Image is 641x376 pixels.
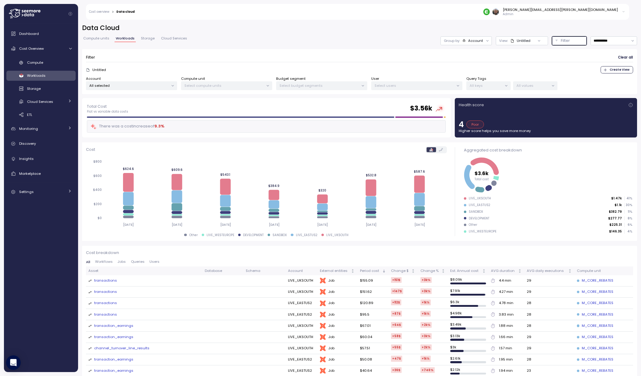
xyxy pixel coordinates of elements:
div: Not sorted [351,269,355,273]
a: Cloud Services [6,97,76,107]
div: 1.94 min [499,368,513,374]
div: Job [320,334,355,340]
span: Marketplace [19,171,41,176]
a: Cost overview [89,10,109,13]
a: Monitoring [6,123,76,135]
div: Not sorted [568,269,572,273]
label: Compute unit [181,76,205,82]
p: All selected [89,83,169,88]
td: 29 [524,286,574,298]
span: Create View [610,66,629,73]
div: DEVELOPMENT [243,233,264,237]
a: M_CORE_REBATES [577,312,613,317]
div: +1k % [420,356,431,361]
a: M_CORE_REBATES [577,300,613,306]
div: Est. Annual cost [450,268,481,274]
a: transactions [94,289,117,295]
td: $ 3.13k [448,332,488,343]
button: Collapse navigation [67,12,74,16]
td: 29 [524,275,574,286]
p: 11 % [625,210,632,214]
div: +151 $ [391,277,402,283]
h2: Data Cloud [82,24,637,32]
tspan: $532.8 [365,173,376,177]
p: $146.35 [609,229,622,234]
div: SANDBOX [469,210,483,214]
label: Account [86,76,101,82]
div: M_CORE_REBATES [577,346,613,351]
td: $ 8.09k [448,275,488,286]
p: Untitled [92,67,106,72]
div: +2k % [420,344,432,350]
div: Other [189,233,198,237]
p: All values [516,83,549,88]
span: All [86,260,90,264]
td: $67.01 [358,320,389,331]
p: Admin [503,12,618,16]
a: M_CORE_REBATES [577,334,613,340]
div: transaction_earnings [94,357,133,362]
a: transaction_earnings [94,368,133,374]
button: Clear all [618,53,633,62]
tspan: $600 [93,174,102,178]
td: LIVE_UKSOUTH [285,275,317,286]
div: Asset [88,268,200,274]
div: +1k % [420,300,431,305]
td: 29 [524,332,574,343]
div: Account [468,38,483,43]
a: M_CORE_REBATES [577,278,613,283]
div: M_CORE_REBATES [577,289,613,295]
div: Sorted descending [382,269,386,273]
td: $155.09 [358,275,389,286]
p: Total Cost [87,103,128,110]
div: LIVE_WESTEUROPE [207,233,234,237]
tspan: $0 [98,216,102,220]
td: 28 [524,320,574,331]
a: M_CORE_REBATES [577,323,613,329]
span: Workloads [116,37,135,40]
span: Discovery [19,141,36,146]
div: Change $ [391,268,410,274]
label: Budget segment [276,76,306,82]
td: $ 3.49k [448,320,488,331]
div: [PERSON_NAME][EMAIL_ADDRESS][PERSON_NAME][DOMAIN_NAME] [503,7,618,12]
div: Job [320,357,355,363]
span: Dashboard [19,31,39,36]
th: Period costSorted descending [358,266,389,275]
tspan: [DATE] [172,223,182,227]
tspan: $320 [318,188,326,192]
tspan: [DATE] [414,223,425,227]
div: Compute unit [577,268,626,274]
div: Account [288,268,315,274]
p: All keys [470,83,502,88]
span: Users [149,260,159,263]
div: Job [320,312,355,318]
div: +3k % [420,277,432,283]
a: Discovery [6,138,76,150]
div: Poor [466,120,484,128]
p: View: [499,38,508,43]
div: LIVE_UKSOUTH [469,196,491,201]
th: External entitiesNot sorted [317,266,358,275]
div: transactions [94,312,117,317]
button: Filter [552,36,587,45]
div: 4.78 min [499,300,513,306]
span: ETL [27,112,32,117]
tspan: [DATE] [220,223,231,227]
td: LIVE_EASTUS2 [285,298,317,309]
p: Flat vs variable data costs [87,110,128,114]
h2: $ 3.56k [410,104,432,113]
a: M_CORE_REBATES [577,368,613,374]
div: +1k % [420,311,431,317]
div: Schema [246,268,283,274]
p: 8 % [625,216,632,221]
div: 1.66 min [499,334,513,340]
span: Cost Overview [19,46,44,51]
td: LIVE_UKSOUTH [285,332,317,343]
a: ETL [6,110,76,120]
tspan: $587.6 [414,170,425,174]
div: There was a cost increase of [90,123,164,130]
div: +87 $ [391,311,402,317]
p: Filter [561,38,570,44]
